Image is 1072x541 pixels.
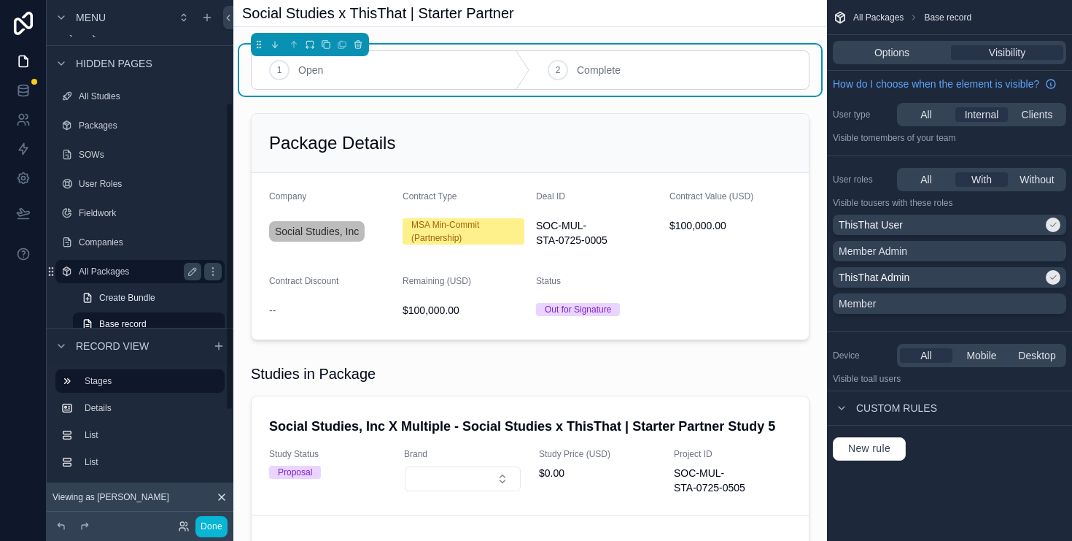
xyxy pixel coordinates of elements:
[85,456,219,468] label: List
[920,172,932,187] span: All
[924,12,971,23] span: Base record
[47,363,233,488] div: scrollable content
[79,266,195,277] label: All Packages
[868,198,952,208] span: Users with these roles
[79,178,222,190] label: User Roles
[833,350,891,361] label: Device
[76,56,152,71] span: Hidden pages
[277,64,282,76] span: 1
[79,237,222,248] label: Companies
[195,516,228,537] button: Done
[989,45,1025,60] span: Visibility
[79,149,222,161] label: SOWs
[839,270,909,285] p: ThisThat Admin
[85,375,213,387] label: Stages
[99,318,147,330] span: Base record
[1018,348,1055,363] span: Desktop
[833,77,1039,91] span: How do I choose when the element is visible?
[971,172,992,187] span: With
[833,77,1057,91] a: How do I choose when the element is visible?
[73,286,225,310] a: Create Bundle
[55,260,225,283] a: All Packages
[55,143,225,166] a: SOWs
[76,339,149,353] span: Record view
[55,231,225,254] a: Companies
[839,296,876,311] p: Member
[76,10,106,25] span: Menu
[839,218,903,232] p: ThisThat User
[242,3,514,23] h1: Social Studies x ThisThat | Starter Partner
[85,429,219,441] label: List
[298,63,323,77] span: Open
[833,437,906,461] button: New rule
[920,107,932,122] span: All
[99,292,155,304] span: Create Bundle
[833,132,1066,144] p: Visible to
[577,63,621,77] span: Complete
[85,402,219,414] label: Details
[965,107,999,122] span: Internal
[920,348,932,363] span: All
[868,374,901,384] span: all users
[1019,172,1054,187] span: Without
[833,109,891,120] label: User type
[868,133,955,143] span: Members of your team
[73,312,225,336] a: Base record
[79,207,222,219] label: Fieldwork
[55,172,225,196] a: User Roles
[833,197,1066,209] p: Visible to
[874,45,909,60] span: Options
[556,64,561,76] span: 2
[833,174,891,185] label: User roles
[842,442,896,456] span: New rule
[839,244,907,258] p: Member Admin
[833,373,1066,385] p: Visible to
[53,491,169,503] span: Viewing as [PERSON_NAME]
[55,202,225,225] a: Fieldwork
[966,348,996,363] span: Mobile
[79,120,222,131] label: Packages
[853,12,904,23] span: All Packages
[1022,107,1053,122] span: Clients
[856,401,937,415] span: Custom rules
[55,114,225,137] a: Packages
[55,85,225,108] a: All Studies
[79,91,222,102] label: All Studies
